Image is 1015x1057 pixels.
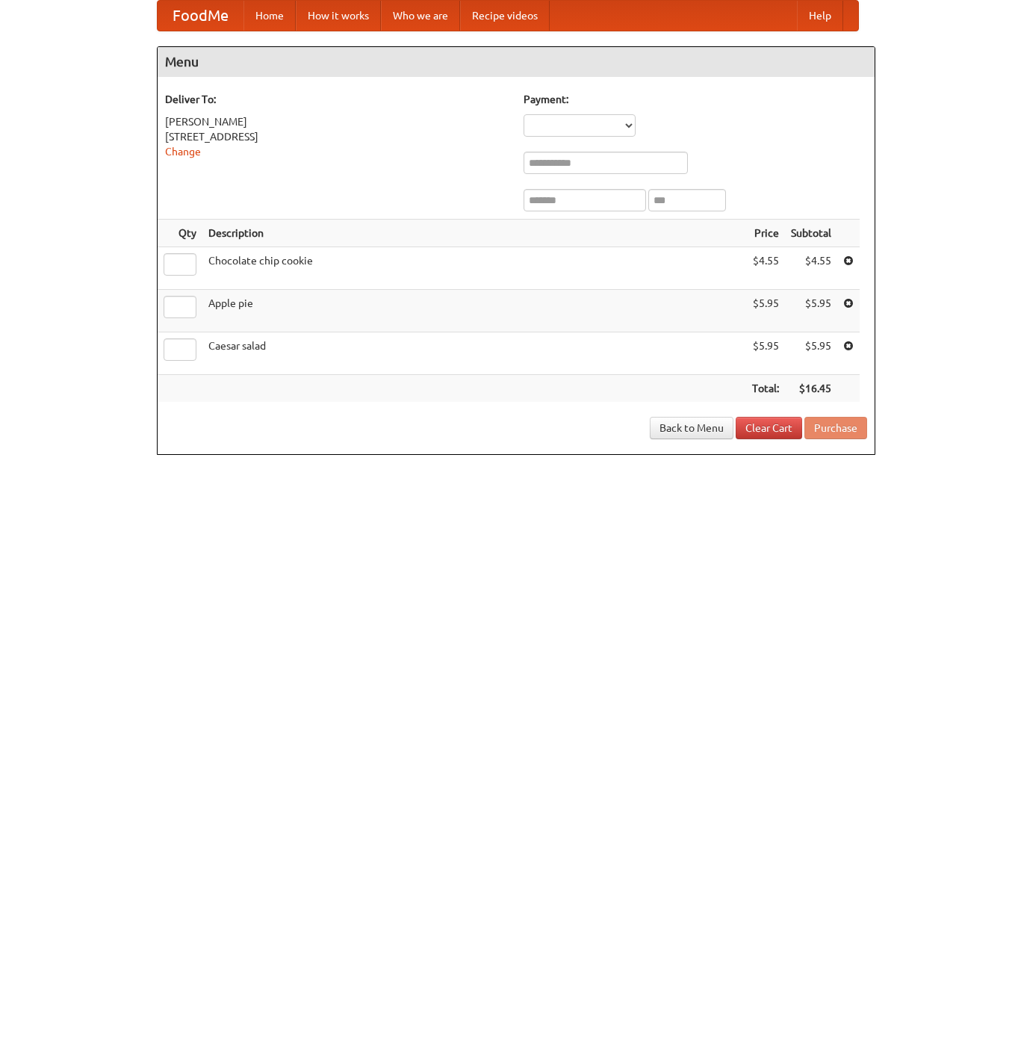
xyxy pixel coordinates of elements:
[296,1,381,31] a: How it works
[785,220,837,247] th: Subtotal
[202,247,746,290] td: Chocolate chip cookie
[746,290,785,332] td: $5.95
[202,290,746,332] td: Apple pie
[381,1,460,31] a: Who we are
[785,375,837,403] th: $16.45
[785,290,837,332] td: $5.95
[243,1,296,31] a: Home
[158,220,202,247] th: Qty
[785,332,837,375] td: $5.95
[804,417,867,439] button: Purchase
[158,1,243,31] a: FoodMe
[797,1,843,31] a: Help
[202,332,746,375] td: Caesar salad
[746,375,785,403] th: Total:
[460,1,550,31] a: Recipe videos
[746,247,785,290] td: $4.55
[650,417,733,439] a: Back to Menu
[746,220,785,247] th: Price
[524,92,867,107] h5: Payment:
[202,220,746,247] th: Description
[165,146,201,158] a: Change
[165,129,509,144] div: [STREET_ADDRESS]
[736,417,802,439] a: Clear Cart
[746,332,785,375] td: $5.95
[165,92,509,107] h5: Deliver To:
[785,247,837,290] td: $4.55
[158,47,875,77] h4: Menu
[165,114,509,129] div: [PERSON_NAME]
